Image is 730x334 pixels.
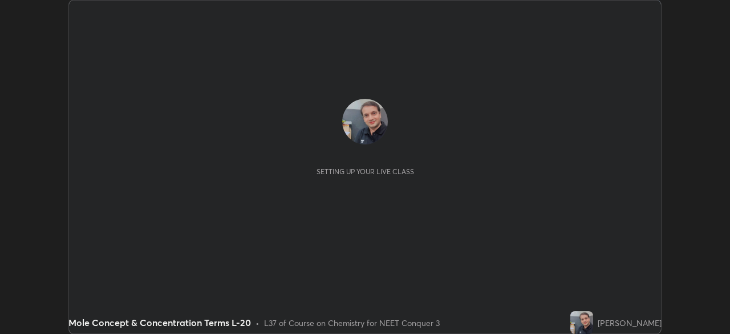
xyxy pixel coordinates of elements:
[570,311,593,334] img: fddf6cf3939e4568b1f7e55d744ec7a9.jpg
[598,317,662,329] div: [PERSON_NAME]
[68,316,251,329] div: Mole Concept & Concentration Terms L-20
[264,317,440,329] div: L37 of Course on Chemistry for NEET Conquer 3
[255,317,259,329] div: •
[342,99,388,144] img: fddf6cf3939e4568b1f7e55d744ec7a9.jpg
[317,167,414,176] div: Setting up your live class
